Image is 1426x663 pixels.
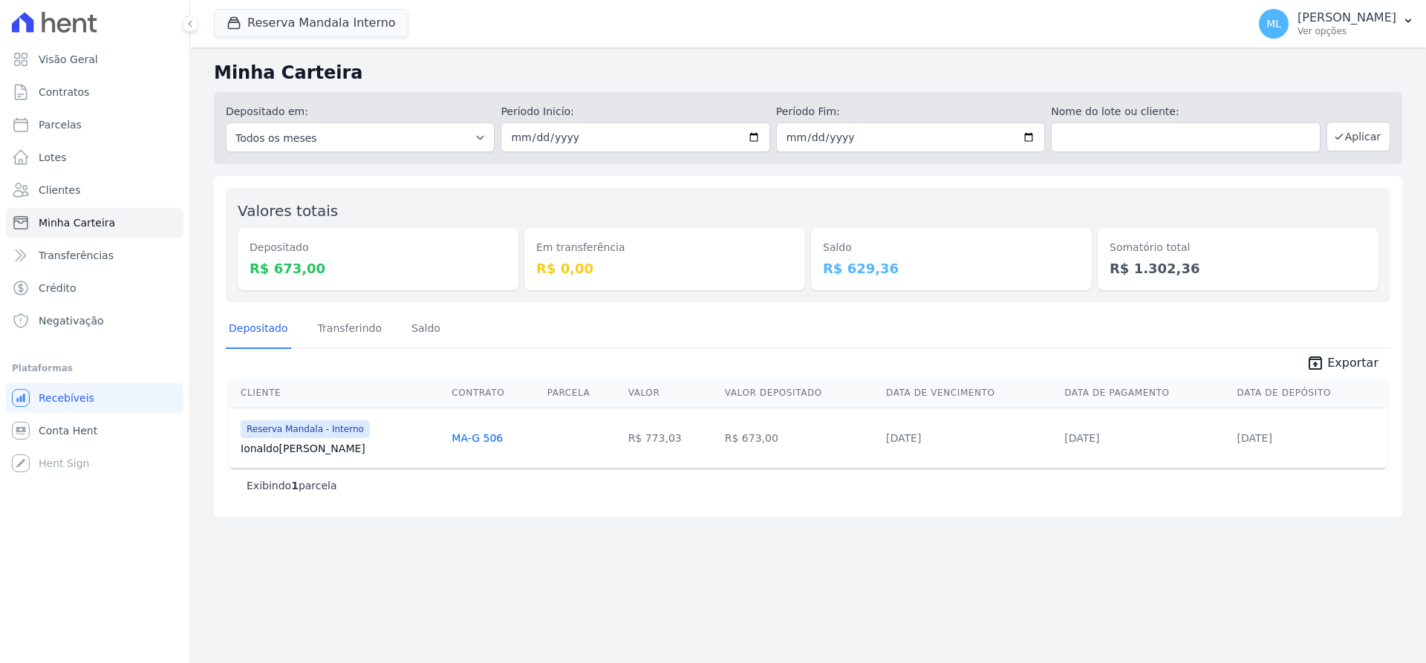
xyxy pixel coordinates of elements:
[6,175,183,205] a: Clientes
[247,478,337,493] p: Exibindo parcela
[1051,104,1320,120] label: Nome do lote ou cliente:
[6,45,183,74] a: Visão Geral
[536,258,793,278] dd: R$ 0,00
[501,104,769,120] label: Período Inicío:
[1266,19,1281,29] span: ML
[241,420,370,438] span: Reserva Mandala - Interno
[1298,25,1396,37] p: Ver opções
[823,240,1080,255] dt: Saldo
[1064,432,1099,444] a: [DATE]
[6,241,183,270] a: Transferências
[226,105,308,117] label: Depositado em:
[39,423,97,438] span: Conta Hent
[1326,122,1390,151] button: Aplicar
[541,378,622,408] th: Parcela
[622,408,719,468] td: R$ 773,03
[452,432,503,444] a: MA-G 506
[622,378,719,408] th: Valor
[39,85,89,99] span: Contratos
[12,359,178,377] div: Plataformas
[1058,378,1231,408] th: Data de Pagamento
[408,310,443,349] a: Saldo
[241,441,440,456] a: Ionaldo[PERSON_NAME]
[1237,432,1272,444] a: [DATE]
[39,150,67,165] span: Lotes
[446,378,541,408] th: Contrato
[39,391,94,405] span: Recebíveis
[250,258,507,278] dd: R$ 673,00
[1298,10,1396,25] p: [PERSON_NAME]
[39,183,80,197] span: Clientes
[6,143,183,172] a: Lotes
[39,215,115,230] span: Minha Carteira
[6,383,183,413] a: Recebíveis
[250,240,507,255] dt: Depositado
[39,52,98,67] span: Visão Geral
[6,416,183,445] a: Conta Hent
[315,310,385,349] a: Transferindo
[39,248,114,263] span: Transferências
[214,9,408,37] button: Reserva Mandala Interno
[214,59,1402,86] h2: Minha Carteira
[238,202,338,220] label: Valores totais
[6,208,183,238] a: Minha Carteira
[1327,354,1378,372] span: Exportar
[823,258,1080,278] dd: R$ 629,36
[1231,378,1387,408] th: Data de Depósito
[886,432,921,444] a: [DATE]
[6,273,183,303] a: Crédito
[776,104,1045,120] label: Período Fim:
[39,117,82,132] span: Parcelas
[719,378,880,408] th: Valor Depositado
[1110,240,1367,255] dt: Somatório total
[6,110,183,140] a: Parcelas
[1295,354,1390,375] a: unarchive Exportar
[1247,3,1426,45] button: ML [PERSON_NAME] Ver opções
[39,281,76,295] span: Crédito
[1306,354,1324,372] i: unarchive
[39,313,104,328] span: Negativação
[719,408,880,468] td: R$ 673,00
[229,378,446,408] th: Cliente
[880,378,1058,408] th: Data de Vencimento
[536,240,793,255] dt: Em transferência
[226,310,291,349] a: Depositado
[291,480,299,491] b: 1
[6,77,183,107] a: Contratos
[1110,258,1367,278] dd: R$ 1.302,36
[6,306,183,336] a: Negativação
